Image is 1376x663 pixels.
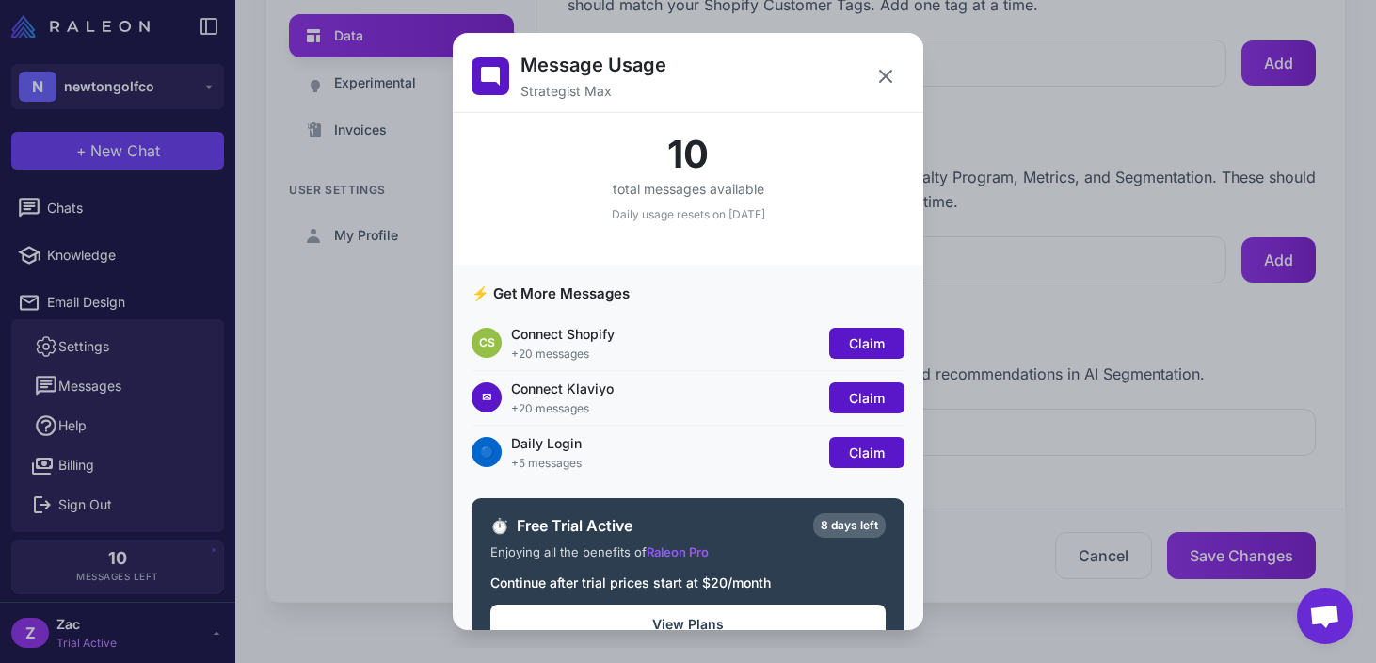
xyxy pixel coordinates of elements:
h3: ⚡ Get More Messages [472,283,904,305]
span: ⏱️ [490,514,509,537]
div: 10 [472,136,904,173]
span: total messages available [613,181,764,197]
h2: Message Usage [520,51,666,79]
button: View Plans [490,605,886,643]
div: +20 messages [511,400,820,417]
div: Connect Shopify [511,324,820,344]
a: Open chat [1297,588,1353,644]
div: Enjoying all the benefits of [490,543,886,562]
button: Claim [829,328,904,359]
div: +5 messages [511,455,820,472]
div: ✉ [472,382,502,412]
span: Claim [849,335,885,351]
p: Strategist Max [520,81,666,101]
div: Daily Login [511,433,820,453]
span: Continue after trial prices start at $20/month [490,574,771,590]
div: +20 messages [511,346,820,363]
span: Raleon Pro [647,544,709,559]
div: Connect Klaviyo [511,379,820,398]
span: Free Trial Active [517,514,806,537]
button: Claim [829,382,904,413]
span: Claim [849,390,885,406]
div: CS [472,328,502,358]
button: Claim [829,437,904,468]
span: Claim [849,445,885,461]
div: 8 days left [813,513,886,538]
div: 🔵 [472,437,502,467]
span: Daily usage resets on [DATE] [612,207,765,221]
